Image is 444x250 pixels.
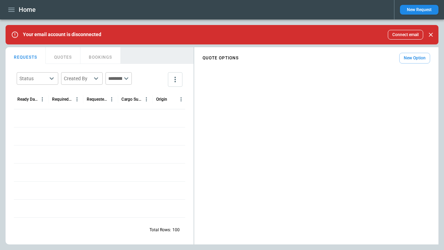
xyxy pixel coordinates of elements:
p: 100 [172,227,180,233]
div: Required Date & Time (UTC+03:00) [52,97,72,102]
button: REQUESTS [6,47,46,64]
button: more [168,72,182,87]
button: Close [426,30,436,40]
div: dismiss [426,27,436,42]
div: Requested Route [87,97,107,102]
button: Required Date & Time (UTC+03:00) column menu [72,95,82,104]
button: Requested Route column menu [107,95,116,104]
p: Your email account is disconnected [23,32,101,37]
div: Ready Date & Time (UTC+03:00) [17,97,38,102]
button: New Option [399,53,430,64]
button: BOOKINGS [80,47,121,64]
div: Origin [156,97,167,102]
button: Origin column menu [177,95,186,104]
div: scrollable content [194,50,438,66]
div: Created By [64,75,92,82]
h4: QUOTE OPTIONS [203,57,239,60]
h1: Home [19,6,36,14]
button: QUOTES [46,47,80,64]
p: Total Rows: [150,227,171,233]
button: Cargo Summary column menu [142,95,151,104]
div: Status [19,75,47,82]
div: Cargo Summary [121,97,142,102]
button: Ready Date & Time (UTC+03:00) column menu [38,95,47,104]
button: Connect email [388,30,423,40]
button: New Request [400,5,438,15]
